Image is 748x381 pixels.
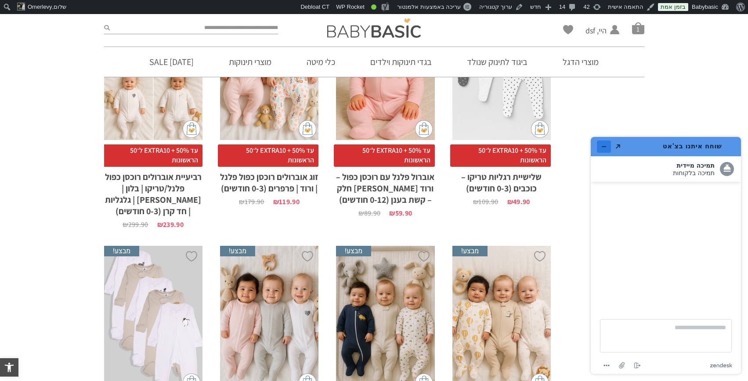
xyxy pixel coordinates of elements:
bdi: 119.90 [273,197,300,206]
a: בגדי תינוקות וילדים [357,47,445,77]
span: ₪ [123,220,128,229]
bdi: 299.90 [123,220,148,229]
span: Omerlevy [28,4,52,10]
iframe: חפש כאן מידע נוסף [584,130,748,381]
span: מבצע! [104,246,139,256]
a: כלי מיטה [293,47,348,77]
span: ₪ [473,197,478,206]
a: מוצרי הדגל [549,47,612,77]
h2: זוג אוברולים רוכסן כפול פלנל | ורוד | פרפרים (0-3 חודשים) [220,167,318,194]
bdi: 109.90 [473,197,498,206]
img: cat-mini-atc.png [415,120,433,138]
span: סל קניות [632,22,644,34]
span: ₪ [157,220,163,229]
span: Wishlist [563,25,573,37]
span: עד 50% + EXTRA10 ל־50 הראשונות [450,144,551,167]
span: החשבון שלי [585,36,607,47]
img: cat-mini-atc.png [183,120,200,138]
bdi: 89.90 [358,208,380,218]
span: ₪ [273,197,279,206]
span: ₪ [507,197,513,206]
bdi: 239.90 [157,220,184,229]
span: מבצע! [452,246,488,256]
h2: שלישיית רגליות טריקו – כוכבים (0-3 חודשים) [452,167,551,194]
span: ₪ [239,197,244,206]
a: סל קניות1 [632,22,644,34]
span: ₪ [358,208,364,218]
span: צ'אט [8,6,25,14]
bdi: 59.90 [389,208,412,218]
span: מבצע! [220,246,255,256]
div: טוב [371,4,376,10]
h2: אוברול פלנל עם רוכסן כפול – ורוד [PERSON_NAME] חלק – קשת בענן (0-12 חודשים) [336,167,434,205]
a: ביגוד לתינוק שנולד [454,47,541,77]
span: עריכה באמצעות אלמנטור [397,4,461,10]
h2: רביעיית אוברולים רוכסן כפול פלנל/טריקו | בלון | [PERSON_NAME] | גלגליות | חד קרן (0-3 חודשים) [104,167,202,217]
span: ₪ [389,208,395,218]
img: Baby Basic בגדי תינוקות וילדים אונליין [327,18,421,38]
a: Wishlist [563,25,573,34]
bdi: 49.90 [507,197,530,206]
span: עד 50% + EXTRA10 ל־50 הראשונות [102,144,202,167]
a: [DATE] SALE [136,47,207,77]
a: מוצרי תינוקות [216,47,285,77]
a: בזמן אמת [658,3,688,11]
img: cat-mini-atc.png [531,120,549,138]
img: cat-mini-atc.png [299,120,316,138]
span: מבצע! [336,246,371,256]
span: עד 50% + EXTRA10 ל־50 הראשונות [218,144,318,167]
span: עד 50% + EXTRA10 ל־50 הראשונות [334,144,434,167]
bdi: 179.90 [239,197,264,206]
